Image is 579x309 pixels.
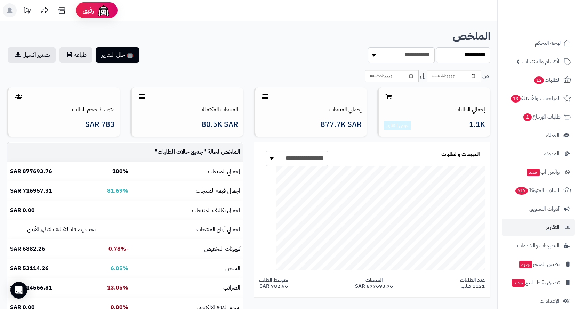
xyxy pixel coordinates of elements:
span: السلات المتروكة [515,186,561,195]
span: المبيعات 877693.76 SAR [355,277,393,289]
a: المراجعات والأسئلة13 [502,90,575,107]
a: تطبيق المتجرجديد [502,256,575,273]
a: عرض التقارير [386,122,409,129]
img: ai-face.png [97,3,111,17]
span: التقارير [546,222,560,232]
img: logo-2.png [532,18,572,32]
td: اجمالي تكاليف المنتجات [131,201,243,220]
td: اجمالي قيمة المنتجات [131,181,243,201]
b: 13.05% [107,284,128,292]
a: المدونة [502,145,575,162]
b: 6.05% [111,264,128,273]
span: 617 [515,187,528,195]
a: تحديثات المنصة [18,3,36,19]
a: إجمالي المبيعات [329,105,362,114]
span: الطلبات [533,75,561,85]
span: من [482,72,489,80]
b: الملخص [453,28,490,44]
span: جميع حالات الطلبات [158,148,203,156]
a: التطبيقات والخدمات [502,237,575,254]
span: 783 SAR [85,121,115,129]
a: لوحة التحكم [502,35,575,51]
a: طلبات الإرجاع1 [502,108,575,125]
td: إجمالي المبيعات [131,162,243,181]
span: رفيق [83,6,94,15]
span: تطبيق المتجر [518,259,560,269]
b: 0.00 SAR [10,206,35,214]
b: -0.78% [108,245,128,253]
span: طلبات الإرجاع [523,112,561,122]
a: متوسط حجم الطلب [72,105,115,114]
span: إلى [420,72,426,80]
small: يجب إضافة التكاليف لتظهر الأرباح [27,225,96,234]
a: المبيعات المكتملة [202,105,238,114]
a: وآتس آبجديد [502,164,575,180]
span: أدوات التسويق [529,204,560,214]
b: -6882.26 SAR [10,245,47,253]
td: كوبونات التخفيض [131,239,243,259]
button: 🤖 حلل التقارير [96,47,139,63]
a: العملاء [502,127,575,144]
b: 53114.26 SAR [10,264,49,273]
a: التقارير [502,219,575,236]
span: المراجعات والأسئلة [510,93,561,103]
b: 100% [112,167,128,176]
span: جديد [519,261,532,268]
span: 12 [534,76,544,84]
div: Open Intercom Messenger [10,282,27,299]
a: إجمالي الطلبات [455,105,485,114]
a: أدوات التسويق [502,201,575,217]
span: عدد الطلبات 1121 طلب [460,277,485,289]
span: جديد [512,279,525,287]
b: 716957.31 SAR [10,187,52,195]
a: السلات المتروكة617 [502,182,575,199]
a: الطلبات12 [502,72,575,88]
a: تصدير اكسيل [8,47,56,63]
span: 80.5K SAR [202,121,238,129]
span: 877.7K SAR [321,121,362,129]
span: تطبيق نقاط البيع [511,278,560,287]
span: المدونة [544,149,560,158]
b: 81.69% [107,187,128,195]
span: 1.1K [469,121,485,130]
span: الأقسام والمنتجات [522,57,561,66]
a: تطبيق نقاط البيعجديد [502,274,575,291]
span: الإعدادات [540,296,560,306]
span: لوحة التحكم [535,38,561,48]
td: الضرائب [131,278,243,298]
h3: المبيعات والطلبات [441,152,480,158]
b: 877693.76 SAR [10,167,52,176]
td: الملخص لحالة " " [131,143,243,162]
span: متوسط الطلب 782.96 SAR [259,277,288,289]
span: جديد [527,169,540,176]
span: 13 [511,95,521,103]
button: طباعة [59,47,92,63]
td: اجمالي أرباح المنتجات [131,220,243,239]
td: الشحن [131,259,243,278]
span: العملاء [546,130,560,140]
span: التطبيقات والخدمات [517,241,560,251]
b: 114566.81 SAR [10,284,52,292]
span: وآتس آب [526,167,560,177]
span: 1 [523,113,532,121]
